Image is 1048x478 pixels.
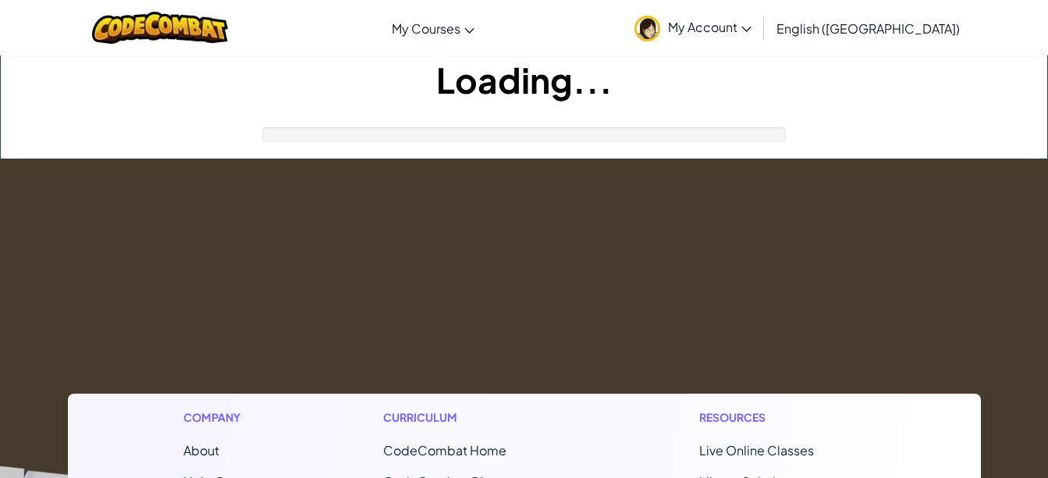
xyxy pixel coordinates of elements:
[1,55,1047,104] h1: Loading...
[383,409,572,426] h1: Curriculum
[634,16,660,41] img: avatar
[668,19,751,35] span: My Account
[699,442,814,458] a: Live Online Classes
[92,12,229,44] img: CodeCombat logo
[627,3,759,52] a: My Account
[699,409,865,426] h1: Resources
[392,20,460,37] span: My Courses
[384,7,482,49] a: My Courses
[769,7,968,49] a: English ([GEOGRAPHIC_DATA])
[183,409,256,426] h1: Company
[383,442,506,458] span: CodeCombat Home
[183,442,219,458] a: About
[776,20,960,37] span: English ([GEOGRAPHIC_DATA])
